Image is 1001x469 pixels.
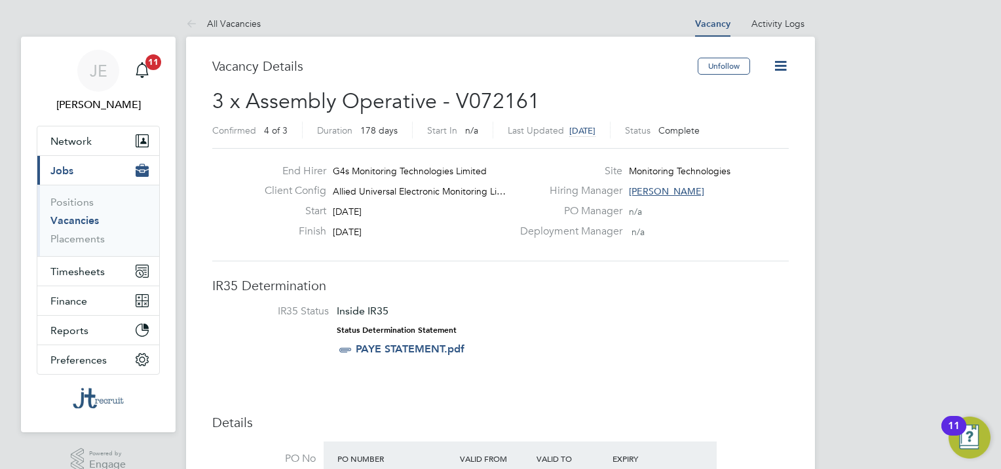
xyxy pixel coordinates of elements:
button: Jobs [37,156,159,185]
label: PO No [212,452,316,466]
span: [PERSON_NAME] [629,185,704,197]
h3: IR35 Determination [212,277,789,294]
label: Confirmed [212,124,256,136]
span: Powered by [89,448,126,459]
button: Timesheets [37,257,159,286]
a: JE[PERSON_NAME] [37,50,160,113]
span: Timesheets [50,265,105,278]
span: [DATE] [569,125,595,136]
label: Site [512,164,622,178]
h3: Vacancy Details [212,58,698,75]
span: Jemma Ellison [37,97,160,113]
span: 11 [145,54,161,70]
button: Unfollow [698,58,750,75]
label: Client Config [254,184,326,198]
a: Activity Logs [751,18,804,29]
a: Positions [50,196,94,208]
label: Hiring Manager [512,184,622,198]
strong: Status Determination Statement [337,326,457,335]
span: Reports [50,324,88,337]
label: IR35 Status [225,305,329,318]
span: Network [50,135,92,147]
span: Finance [50,295,87,307]
label: Start In [427,124,457,136]
a: PAYE STATEMENT.pdf [356,343,464,355]
img: jtrecruit-logo-retina.png [73,388,123,409]
span: 178 days [360,124,398,136]
span: JE [90,62,107,79]
a: 11 [129,50,155,92]
span: G4s Monitoring Technologies Limited [333,165,487,177]
label: End Hirer [254,164,326,178]
div: Jobs [37,185,159,256]
span: 3 x Assembly Operative - V072161 [212,88,540,114]
a: All Vacancies [186,18,261,29]
label: Start [254,204,326,218]
button: Open Resource Center, 11 new notifications [949,417,991,459]
h3: Details [212,414,789,431]
button: Finance [37,286,159,315]
nav: Main navigation [21,37,176,432]
div: 11 [948,426,960,443]
a: Go to home page [37,388,160,409]
span: Allied Universal Electronic Monitoring Li… [333,185,506,197]
button: Preferences [37,345,159,374]
span: n/a [465,124,478,136]
a: Vacancies [50,214,99,227]
button: Reports [37,316,159,345]
span: n/a [632,226,645,238]
label: PO Manager [512,204,622,218]
a: Vacancy [695,18,730,29]
a: Placements [50,233,105,245]
span: Complete [658,124,700,136]
span: 4 of 3 [264,124,288,136]
label: Deployment Manager [512,225,622,238]
span: n/a [629,206,642,217]
span: Jobs [50,164,73,177]
span: [DATE] [333,206,362,217]
label: Status [625,124,651,136]
button: Network [37,126,159,155]
span: Inside IR35 [337,305,388,317]
label: Last Updated [508,124,564,136]
label: Finish [254,225,326,238]
label: Duration [317,124,352,136]
span: Preferences [50,354,107,366]
span: [DATE] [333,226,362,238]
span: Monitoring Technologies [629,165,730,177]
